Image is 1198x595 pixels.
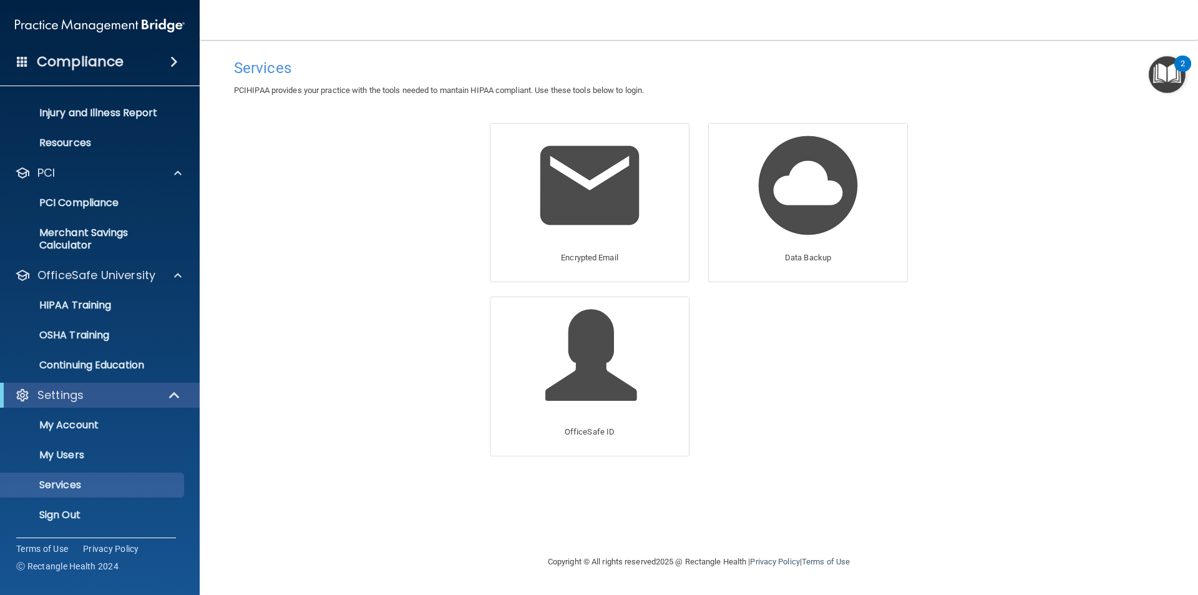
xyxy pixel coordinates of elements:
[561,250,618,265] p: Encrypted Email
[37,268,155,283] p: OfficeSafe University
[750,557,799,566] a: Privacy Policy
[785,250,831,265] p: Data Backup
[8,227,178,252] p: Merchant Savings Calculator
[802,557,850,566] a: Terms of Use
[16,560,119,573] span: Ⓒ Rectangle Health 2024
[749,126,867,245] img: Data Backup
[15,13,185,38] img: PMB logo
[16,543,68,555] a: Terms of Use
[37,165,55,180] p: PCI
[8,107,178,119] p: Injury and Illness Report
[565,425,615,440] p: OfficeSafe ID
[15,165,182,180] a: PCI
[37,388,84,403] p: Settings
[37,53,124,71] h4: Compliance
[234,60,1164,76] h4: Services
[83,543,139,555] a: Privacy Policy
[530,126,649,245] img: Encrypted Email
[490,123,689,282] a: Encrypted Email Encrypted Email
[8,359,178,371] p: Continuing Education
[8,299,111,312] p: HIPAA Training
[8,329,109,342] p: OSHA Training
[8,449,178,461] p: My Users
[8,479,178,491] p: Services
[1181,64,1185,80] div: 2
[982,506,1183,556] iframe: Drift Widget Chat Controller
[8,197,178,209] p: PCI Compliance
[490,297,689,456] a: OfficeSafe ID
[8,137,178,149] p: Resources
[8,509,178,521] p: Sign Out
[15,268,182,283] a: OfficeSafe University
[8,419,178,431] p: My Account
[471,542,927,582] div: Copyright © All rights reserved 2025 @ Rectangle Health | |
[708,123,908,282] a: Data Backup Data Backup
[234,86,644,95] span: PCIHIPAA provides your practice with the tools needed to mantain HIPAA compliant. Use these tools...
[15,388,181,403] a: Settings
[1149,56,1186,93] button: Open Resource Center, 2 new notifications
